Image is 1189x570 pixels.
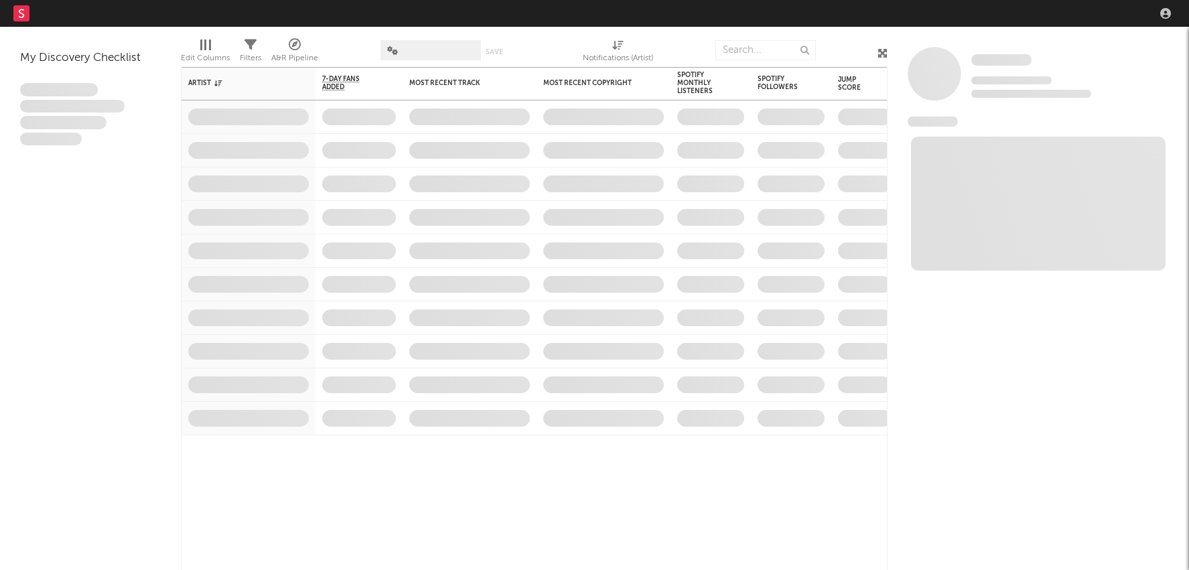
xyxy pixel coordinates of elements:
[971,54,1032,67] a: Some Artist
[20,116,107,129] span: Praesent ac interdum
[322,75,376,91] span: 7-Day Fans Added
[240,33,261,72] div: Filters
[181,33,230,72] div: Edit Columns
[20,83,98,96] span: Lorem ipsum dolor
[271,33,318,72] div: A&R Pipeline
[758,75,805,91] div: Spotify Followers
[971,90,1091,98] span: 0 fans last week
[486,48,503,56] button: Save
[715,40,816,60] input: Search...
[971,54,1032,66] span: Some Artist
[271,50,318,66] div: A&R Pipeline
[188,79,289,87] div: Artist
[838,76,871,92] div: Jump Score
[20,133,82,146] span: Aliquam viverra
[583,33,653,72] div: Notifications (Artist)
[181,50,230,66] div: Edit Columns
[677,71,724,95] div: Spotify Monthly Listeners
[543,79,644,87] div: Most Recent Copyright
[20,100,125,113] span: Integer aliquet in purus et
[20,50,161,66] div: My Discovery Checklist
[409,79,510,87] div: Most Recent Track
[971,76,1052,84] span: Tracking Since: [DATE]
[908,117,958,127] span: News Feed
[240,50,261,66] div: Filters
[583,50,653,66] div: Notifications (Artist)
